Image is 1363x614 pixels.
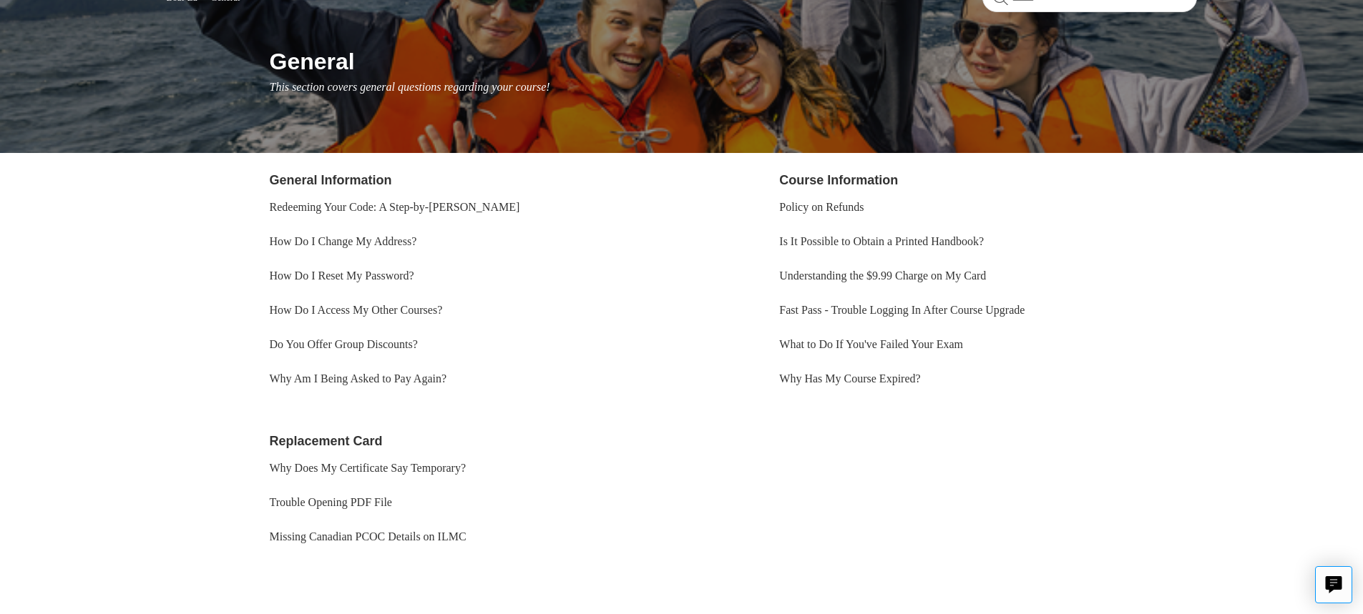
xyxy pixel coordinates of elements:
a: How Do I Reset My Password? [270,269,414,282]
a: How Do I Change My Address? [270,235,417,247]
a: How Do I Access My Other Courses? [270,304,443,316]
button: Live chat [1315,566,1352,603]
a: Policy on Refunds [779,201,864,213]
a: General Information [270,173,392,187]
a: Why Does My Certificate Say Temporary? [270,462,466,474]
a: Why Am I Being Asked to Pay Again? [270,372,447,385]
a: Understanding the $9.99 Charge on My Card [779,269,986,282]
p: This section covers general questions regarding your course! [270,79,1197,96]
a: What to Do If You've Failed Your Exam [779,338,963,350]
a: Course Information [779,173,898,187]
a: Redeeming Your Code: A Step-by-[PERSON_NAME] [270,201,520,213]
a: Is It Possible to Obtain a Printed Handbook? [779,235,984,247]
a: Fast Pass - Trouble Logging In After Course Upgrade [779,304,1025,316]
a: Missing Canadian PCOC Details on ILMC [270,530,466,543]
a: Why Has My Course Expired? [779,372,920,385]
a: Replacement Card [270,434,383,448]
h1: General [270,44,1197,79]
a: Do You Offer Group Discounts? [270,338,418,350]
a: Trouble Opening PDF File [270,496,392,508]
